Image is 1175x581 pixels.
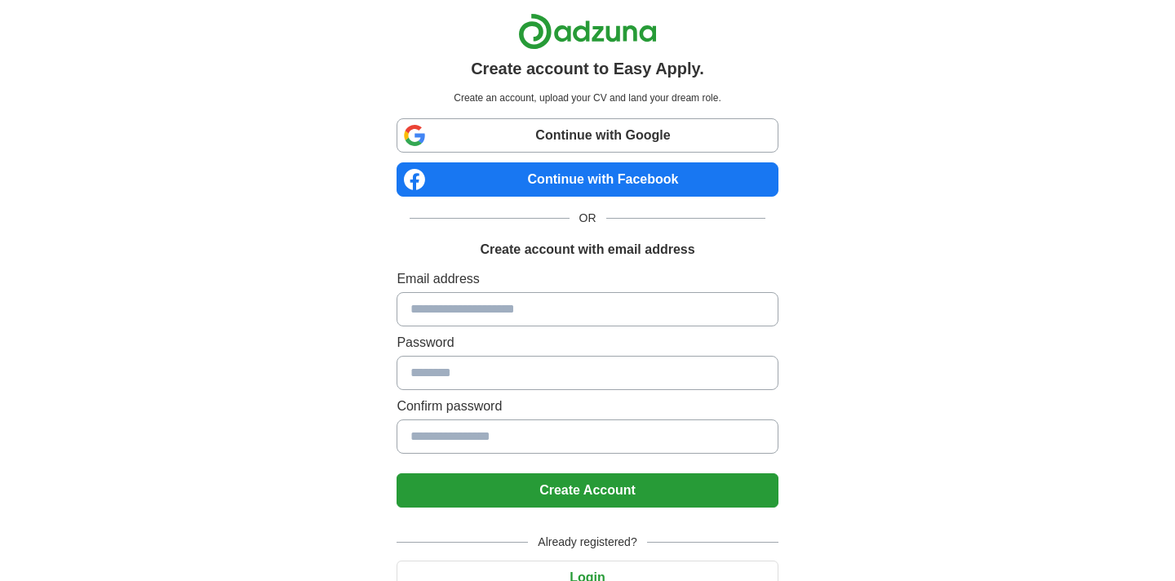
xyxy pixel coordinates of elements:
[397,333,778,353] label: Password
[397,397,778,416] label: Confirm password
[570,210,606,227] span: OR
[480,240,694,259] h1: Create account with email address
[397,473,778,508] button: Create Account
[528,534,646,551] span: Already registered?
[397,118,778,153] a: Continue with Google
[397,162,778,197] a: Continue with Facebook
[471,56,704,81] h1: Create account to Easy Apply.
[518,13,657,50] img: Adzuna logo
[400,91,774,105] p: Create an account, upload your CV and land your dream role.
[397,269,778,289] label: Email address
